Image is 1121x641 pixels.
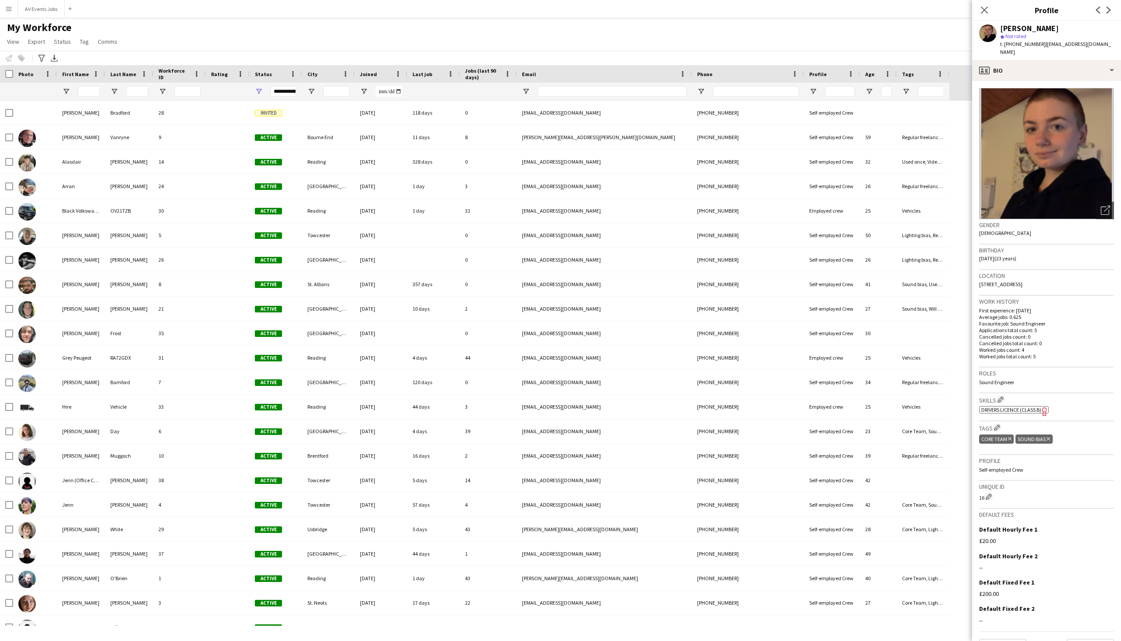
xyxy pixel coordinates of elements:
div: Self-employed Crew [804,125,860,149]
div: [PHONE_NUMBER] [692,297,804,321]
div: Self-employed Crew [804,370,860,394]
div: [PERSON_NAME] [105,297,153,321]
div: 42 [860,468,897,492]
div: [PERSON_NAME][EMAIL_ADDRESS][DOMAIN_NAME] [517,566,692,590]
div: [EMAIL_ADDRESS][DOMAIN_NAME] [517,272,692,296]
div: 120 days [407,370,460,394]
div: White [105,517,153,541]
div: 29 [153,517,206,541]
div: 4 [460,493,517,517]
div: [PHONE_NUMBER] [692,395,804,419]
div: [PERSON_NAME] [57,297,105,321]
div: [GEOGRAPHIC_DATA] [302,248,355,272]
img: Charlie Meehan [18,252,36,270]
div: Core Team [979,434,1014,444]
div: Reading [302,395,355,419]
div: Brentford [302,444,355,468]
div: O'Brien [105,566,153,590]
div: [PHONE_NUMBER] [692,223,804,247]
div: [PERSON_NAME] [57,444,105,468]
img: Black Volkswagen OV21TZB [18,203,36,221]
div: Reading [302,199,355,223]
div: Self-employed Crew [804,468,860,492]
input: Workforce ID Filter Input [174,86,201,97]
div: [EMAIL_ADDRESS][DOMAIN_NAME] [517,321,692,345]
div: [EMAIL_ADDRESS][DOMAIN_NAME] [517,174,692,198]
div: 0 [460,370,517,394]
div: 32 [860,150,897,174]
div: Bradford [105,101,153,125]
div: 3 [460,174,517,198]
div: Arran [57,174,105,198]
div: [DATE] [355,444,407,468]
button: Open Filter Menu [255,88,263,95]
div: 1 day [407,566,460,590]
div: St. Neots [302,591,355,615]
div: [PERSON_NAME] [57,542,105,566]
img: Joseph Melotte [18,546,36,564]
div: Regular freelancers, Sound bias, Will drive van [897,444,949,468]
div: Regular freelancers, Video bias, Will drive van [897,174,949,198]
img: Liam O [18,571,36,588]
div: Hire [57,395,105,419]
div: [PHONE_NUMBER] [692,101,804,125]
input: Phone Filter Input [713,86,799,97]
div: [DATE] [355,468,407,492]
div: 50 [860,223,897,247]
div: [PERSON_NAME] [105,150,153,174]
input: Last Name Filter Input [126,86,148,97]
div: Vehicles [897,395,949,419]
a: Tag [76,36,92,47]
div: [PHONE_NUMBER] [692,468,804,492]
div: Vehicles [897,346,949,370]
img: Jacob Day [18,424,36,441]
div: [DATE] [355,150,407,174]
div: 1 [153,566,206,590]
div: Lighting bias, Regular freelancers, Will drive van [897,223,949,247]
div: [PERSON_NAME] [57,370,105,394]
div: [EMAIL_ADDRESS][DOMAIN_NAME] [517,493,692,517]
div: 5 [153,223,206,247]
span: Tag [80,38,89,46]
div: [PHONE_NUMBER] [692,370,804,394]
div: [PERSON_NAME] [57,101,105,125]
div: [GEOGRAPHIC_DATA] [302,321,355,345]
div: [DATE] [355,395,407,419]
div: [GEOGRAPHIC_DATA] [302,370,355,394]
div: Self-employed Crew [804,223,860,247]
img: George Frost [18,326,36,343]
div: 3 [460,395,517,419]
div: [PHONE_NUMBER] [692,346,804,370]
div: [EMAIL_ADDRESS][DOMAIN_NAME] [517,101,692,125]
div: 39 [860,444,897,468]
div: Employed crew [804,199,860,223]
div: Self-employed Crew [804,321,860,345]
div: 118 days [407,101,460,125]
div: [EMAIL_ADDRESS][DOMAIN_NAME] [517,370,692,394]
div: Towcester [302,493,355,517]
div: Bourne End [302,125,355,149]
div: 1 [460,542,517,566]
div: [PHONE_NUMBER] [692,125,804,149]
div: [EMAIL_ADDRESS][DOMAIN_NAME] [517,223,692,247]
button: Open Filter Menu [865,88,873,95]
div: [GEOGRAPHIC_DATA] [302,297,355,321]
div: 25 [860,346,897,370]
div: [PERSON_NAME] [57,566,105,590]
button: Open Filter Menu [307,88,315,95]
div: Self-employed Crew [804,517,860,541]
a: Export [25,36,49,47]
span: Comms [98,38,117,46]
div: 34 [860,370,897,394]
img: Alasdair Cooper [18,154,36,172]
div: 5 days [407,468,460,492]
button: Open Filter Menu [159,88,166,95]
div: 28 [153,101,206,125]
div: 357 days [407,272,460,296]
div: 41 [860,272,897,296]
div: [EMAIL_ADDRESS][DOMAIN_NAME] [517,297,692,321]
div: 57 days [407,493,460,517]
div: [EMAIL_ADDRESS][DOMAIN_NAME] [517,419,692,443]
div: [DATE] [355,542,407,566]
div: 11 days [407,125,460,149]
